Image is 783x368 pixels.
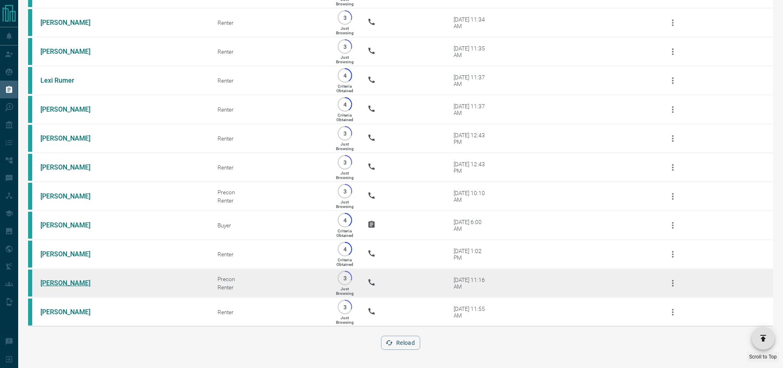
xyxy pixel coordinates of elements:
a: [PERSON_NAME] [40,48,102,55]
div: condos.ca [28,212,32,239]
a: [PERSON_NAME] [40,250,102,258]
p: 3 [342,275,348,281]
div: [DATE] 12:43 PM [454,161,489,174]
div: Renter [218,135,322,142]
p: Just Browsing [336,26,354,35]
p: 3 [342,159,348,165]
p: Criteria Obtained [336,229,353,238]
p: 3 [342,188,348,194]
p: 4 [342,101,348,108]
p: Just Browsing [336,55,354,64]
div: [DATE] 11:37 AM [454,74,489,87]
p: Criteria Obtained [336,113,353,122]
div: [DATE] 11:34 AM [454,16,489,29]
div: Renter [218,106,322,113]
a: [PERSON_NAME] [40,19,102,26]
div: Renter [218,48,322,55]
p: 3 [342,130,348,136]
button: Reload [381,336,420,350]
div: Renter [218,164,322,171]
p: Criteria Obtained [336,84,353,93]
div: condos.ca [28,183,32,210]
a: [PERSON_NAME] [40,134,102,142]
div: Precon [218,276,322,282]
p: Just Browsing [336,142,354,151]
p: Criteria Obtained [336,258,353,267]
div: condos.ca [28,241,32,268]
div: Renter [218,77,322,84]
p: 3 [342,43,348,50]
div: Precon [218,189,322,196]
div: condos.ca [28,270,32,296]
p: Just Browsing [336,315,354,325]
p: Just Browsing [336,171,354,180]
div: condos.ca [28,67,32,94]
a: [PERSON_NAME] [40,308,102,316]
a: [PERSON_NAME] [40,192,102,200]
div: [DATE] 1:02 PM [454,248,489,261]
div: Renter [218,309,322,315]
p: 3 [342,14,348,21]
div: condos.ca [28,125,32,152]
p: 4 [342,217,348,223]
div: Renter [218,251,322,258]
div: condos.ca [28,96,32,123]
div: condos.ca [28,154,32,181]
div: Buyer [218,222,322,229]
p: Just Browsing [336,200,354,209]
p: 4 [342,72,348,79]
span: Scroll to Top [749,354,777,360]
div: Renter [218,197,322,204]
div: condos.ca [28,299,32,325]
a: [PERSON_NAME] [40,163,102,171]
p: 4 [342,246,348,252]
div: Renter [218,19,322,26]
div: condos.ca [28,9,32,36]
div: [DATE] 11:37 AM [454,103,489,116]
a: [PERSON_NAME] [40,105,102,113]
a: [PERSON_NAME] [40,279,102,287]
a: [PERSON_NAME] [40,221,102,229]
div: [DATE] 11:35 AM [454,45,489,58]
a: Lexi Rumer [40,76,102,84]
div: [DATE] 12:43 PM [454,132,489,145]
div: [DATE] 10:10 AM [454,190,489,203]
div: [DATE] 11:16 AM [454,277,489,290]
p: 3 [342,304,348,310]
div: Renter [218,284,322,291]
div: [DATE] 6:00 AM [454,219,489,232]
p: Just Browsing [336,287,354,296]
div: [DATE] 11:55 AM [454,306,489,319]
div: condos.ca [28,38,32,65]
